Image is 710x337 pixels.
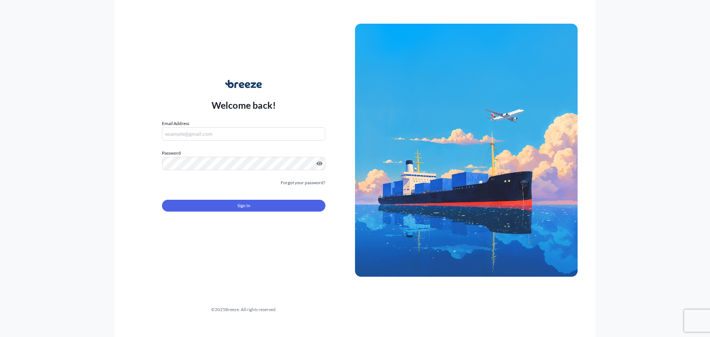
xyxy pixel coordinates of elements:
button: Sign In [162,200,325,212]
a: Forgot your password? [281,179,325,186]
label: Email Address [162,120,189,127]
img: Ship illustration [355,24,578,277]
div: © 2025 Breeze. All rights reserved. [132,306,355,313]
input: example@gmail.com [162,127,325,141]
button: Show password [317,161,322,166]
span: Sign In [237,202,250,209]
p: Welcome back! [212,99,276,111]
label: Password [162,149,325,157]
